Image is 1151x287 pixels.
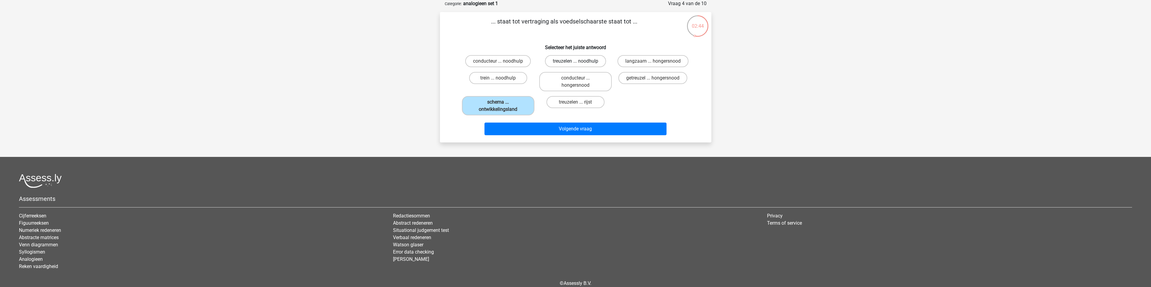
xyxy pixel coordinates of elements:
[767,213,783,219] a: Privacy
[393,227,449,233] a: Situational judgement test
[618,72,687,84] label: getreuzel ... hongersnood
[545,55,606,67] label: treuzelen ... noodhulp
[19,256,43,262] a: Analogieen
[469,72,527,84] label: trein ... noodhulp
[19,195,1132,202] h5: Assessments
[393,242,423,248] a: Watson glaser
[19,242,58,248] a: Venn diagrammen
[393,213,430,219] a: Redactiesommen
[445,2,462,6] small: Categorie:
[546,96,605,108] label: treuzelen ... rijst
[393,220,433,226] a: Abstract redeneren
[564,280,591,286] a: Assessly B.V.
[19,249,45,255] a: Syllogismen
[19,213,46,219] a: Cijferreeksen
[393,256,429,262] a: [PERSON_NAME]
[393,249,434,255] a: Error data checking
[393,235,431,240] a: Verbaal redeneren
[617,55,688,67] label: langzaam ... hongersnood
[450,17,679,35] p: ... staat tot vertraging als voedselschaarste staat tot ...
[686,15,709,30] div: 02:44
[767,220,802,226] a: Terms of service
[462,96,534,115] label: schema ... ontwikkelingsland
[539,72,612,91] label: conducteur ... hongersnood
[465,55,531,67] label: conducteur ... noodhulp
[450,40,702,50] h6: Selecteer het juiste antwoord
[484,123,667,135] button: Volgende vraag
[19,220,49,226] a: Figuurreeksen
[19,227,61,233] a: Numeriek redeneren
[463,1,498,6] strong: analogieen set 1
[19,174,62,188] img: Assessly logo
[19,235,59,240] a: Abstracte matrices
[19,264,58,269] a: Reken vaardigheid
